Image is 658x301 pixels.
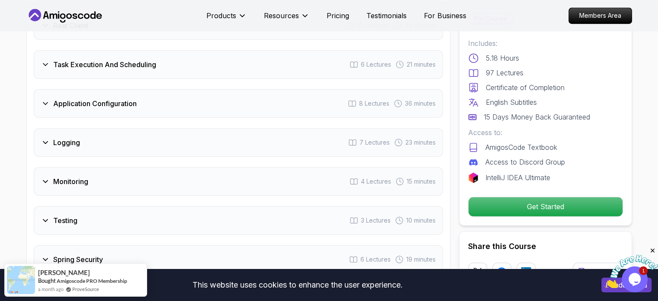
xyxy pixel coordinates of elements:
h3: Testing [53,215,77,226]
span: 15 minutes [407,177,436,186]
div: This website uses cookies to enhance the user experience. [6,275,588,295]
a: Pricing [327,10,349,21]
p: 15 Days Money Back Guaranteed [484,112,590,122]
img: jetbrains logo [468,172,478,183]
span: 21 minutes [407,60,436,69]
h3: Task Execution And Scheduling [53,59,156,70]
button: Monitoring4 Lectures 15 minutes [34,167,443,196]
span: 7 Lectures [359,138,390,147]
span: a month ago [38,285,64,293]
button: Task Execution And Scheduling6 Lectures 21 minutes [34,50,443,79]
span: 36 minutes [405,99,436,108]
span: 6 Lectures [360,255,391,264]
span: Bought [38,277,56,284]
a: Amigoscode PRO Membership [57,278,127,284]
p: IntelliJ IDEA Ultimate [485,172,550,183]
p: Includes: [468,38,623,49]
p: Copy link [591,268,617,276]
p: English Subtitles [486,97,537,107]
a: Testimonials [366,10,407,21]
p: Certificate of Completion [486,82,565,93]
p: or [550,267,558,277]
h3: Spring Security [53,254,103,265]
h3: Application Configuration [53,98,137,109]
button: Accept cookies [601,278,652,292]
p: 97 Lectures [486,68,523,78]
p: 5.18 Hours [486,53,519,63]
h3: Logging [53,137,80,148]
span: 23 minutes [405,138,436,147]
span: 3 Lectures [361,216,391,225]
iframe: chat widget [604,247,658,288]
span: 10 minutes [406,216,436,225]
p: AmigosCode Textbook [485,142,557,152]
span: 6 Lectures [361,60,391,69]
button: Resources [264,10,309,28]
span: [PERSON_NAME] [38,269,90,276]
p: Access to: [468,127,623,138]
p: Products [206,10,236,21]
span: 19 minutes [406,255,436,264]
h3: Monitoring [53,176,88,187]
button: Copy link [573,262,623,282]
button: Get Started [468,197,623,217]
h2: Share this Course [468,240,623,252]
button: Logging7 Lectures 23 minutes [34,128,443,157]
a: For Business [424,10,466,21]
a: Members Area [568,7,632,24]
button: Application Configuration8 Lectures 36 minutes [34,89,443,118]
button: Spring Security6 Lectures 19 minutes [34,245,443,274]
p: Resources [264,10,299,21]
a: ProveSource [72,285,99,293]
p: Access to Discord Group [485,157,565,167]
span: 4 Lectures [361,177,391,186]
img: provesource social proof notification image [7,266,35,294]
p: Members Area [569,8,632,23]
button: Testing3 Lectures 10 minutes [34,206,443,235]
span: 8 Lectures [359,99,389,108]
button: Products [206,10,247,28]
p: Get Started [469,197,623,216]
